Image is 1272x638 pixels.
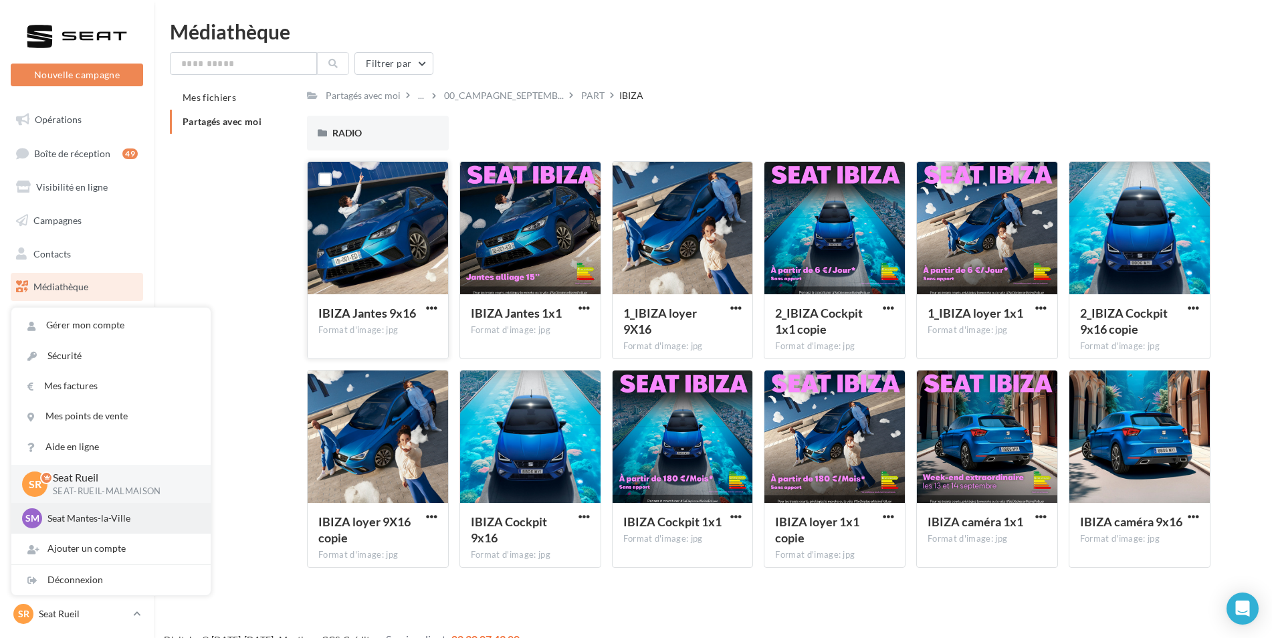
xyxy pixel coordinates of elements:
div: Format d'image: jpg [928,533,1047,545]
a: SR Seat Rueil [11,601,143,627]
p: Seat Mantes-la-Ville [47,512,195,525]
p: Seat Rueil [39,607,128,621]
button: Nouvelle campagne [11,64,143,86]
span: Visibilité en ligne [36,181,108,193]
a: Calendrier [8,306,146,334]
a: Médiathèque [8,273,146,301]
span: IBIZA Jantes 9x16 [318,306,416,320]
div: Format d'image: jpg [775,340,894,352]
a: Campagnes [8,207,146,235]
div: Format d'image: jpg [623,533,742,545]
p: Seat Rueil [53,470,189,486]
a: Aide en ligne [11,432,211,462]
span: Contacts [33,247,71,259]
div: PART [581,89,605,102]
div: Format d'image: jpg [471,549,590,561]
span: Partagés avec moi [183,116,261,127]
span: 1_IBIZA loyer 1x1 [928,306,1023,320]
span: Médiathèque [33,281,88,292]
div: Format d'image: jpg [928,324,1047,336]
p: SEAT-RUEIL-MALMAISON [53,486,189,498]
div: Open Intercom Messenger [1227,593,1259,625]
span: 2_IBIZA Cockpit 1x1 copie [775,306,863,336]
div: Médiathèque [170,21,1256,41]
span: IBIZA Cockpit 9x16 [471,514,547,545]
span: Opérations [35,114,82,125]
a: Contacts [8,240,146,268]
span: IBIZA caméra 1x1 [928,514,1023,529]
span: 00_CAMPAGNE_SEPTEMB... [444,89,564,102]
div: Format d'image: jpg [318,549,437,561]
a: Visibilité en ligne [8,173,146,201]
span: IBIZA Cockpit 1x1 [623,514,722,529]
div: Ajouter un compte [11,534,211,564]
a: Campagnes DataOnDemand [8,384,146,423]
a: Sécurité [11,341,211,371]
a: Opérations [8,106,146,134]
button: Filtrer par [354,52,433,75]
a: PLV et print personnalisable [8,340,146,379]
div: Format d'image: jpg [1080,533,1199,545]
div: Format d'image: jpg [775,549,894,561]
div: ... [415,86,427,105]
div: Déconnexion [11,565,211,595]
span: IBIZA loyer 1x1 copie [775,514,859,545]
a: Gérer mon compte [11,310,211,340]
span: SM [25,512,39,525]
span: SR [29,476,41,492]
span: Campagnes [33,215,82,226]
a: Mes factures [11,371,211,401]
span: RADIO [332,127,362,138]
div: 49 [122,148,138,159]
span: 1_IBIZA loyer 9X16 [623,306,697,336]
span: IBIZA loyer 9X16 copie [318,514,411,545]
a: Boîte de réception49 [8,139,146,168]
span: Boîte de réception [34,147,110,158]
div: IBIZA [619,89,643,102]
div: Format d'image: jpg [471,324,590,336]
div: Format d'image: jpg [318,324,437,336]
span: Mes fichiers [183,92,236,103]
span: IBIZA Jantes 1x1 [471,306,562,320]
span: SR [18,607,29,621]
span: IBIZA caméra 9x16 [1080,514,1182,529]
div: Format d'image: jpg [623,340,742,352]
a: Mes points de vente [11,401,211,431]
span: 2_IBIZA Cockpit 9x16 copie [1080,306,1168,336]
div: Partagés avec moi [326,89,401,102]
div: Format d'image: jpg [1080,340,1199,352]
